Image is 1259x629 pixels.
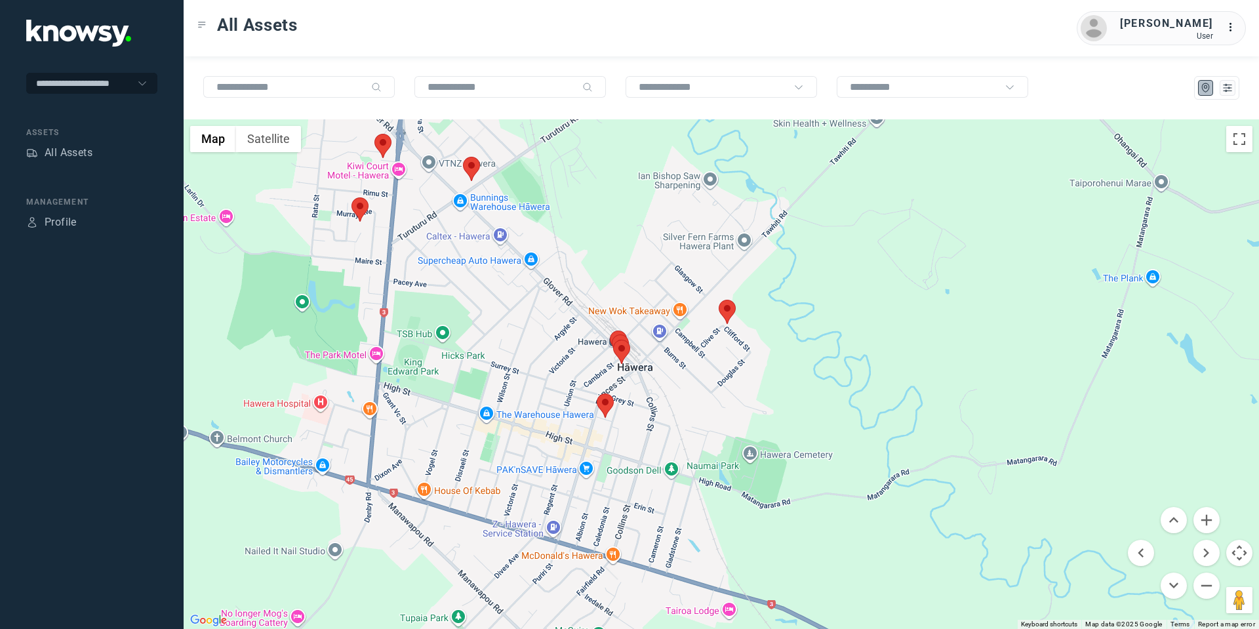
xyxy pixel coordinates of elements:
img: Google [187,612,230,629]
img: Application Logo [26,20,131,47]
button: Show satellite imagery [236,126,301,152]
span: Map data ©2025 Google [1085,620,1162,628]
div: Profile [26,216,38,228]
img: avatar.png [1081,15,1107,41]
button: Drag Pegman onto the map to open Street View [1226,587,1252,613]
div: [PERSON_NAME] [1120,16,1213,31]
a: AssetsAll Assets [26,145,92,161]
div: Assets [26,127,157,138]
button: Move right [1193,540,1220,566]
div: Search [582,82,593,92]
span: All Assets [217,13,298,37]
div: Management [26,196,157,208]
button: Zoom out [1193,573,1220,599]
div: All Assets [45,145,92,161]
button: Keyboard shortcuts [1021,620,1077,629]
button: Zoom in [1193,507,1220,533]
a: Report a map error [1198,620,1255,628]
button: Show street map [190,126,236,152]
a: Terms (opens in new tab) [1170,620,1190,628]
div: List [1222,82,1233,94]
div: Assets [26,147,38,159]
div: User [1120,31,1213,41]
div: Map [1200,82,1212,94]
button: Toggle fullscreen view [1226,126,1252,152]
div: : [1226,20,1242,35]
button: Move left [1128,540,1154,566]
button: Move up [1161,507,1187,533]
button: Move down [1161,573,1187,599]
div: Profile [45,214,77,230]
button: Map camera controls [1226,540,1252,566]
div: Toggle Menu [197,20,207,30]
div: Search [371,82,382,92]
a: ProfileProfile [26,214,77,230]
tspan: ... [1227,22,1240,32]
div: : [1226,20,1242,37]
a: Open this area in Google Maps (opens a new window) [187,612,230,629]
